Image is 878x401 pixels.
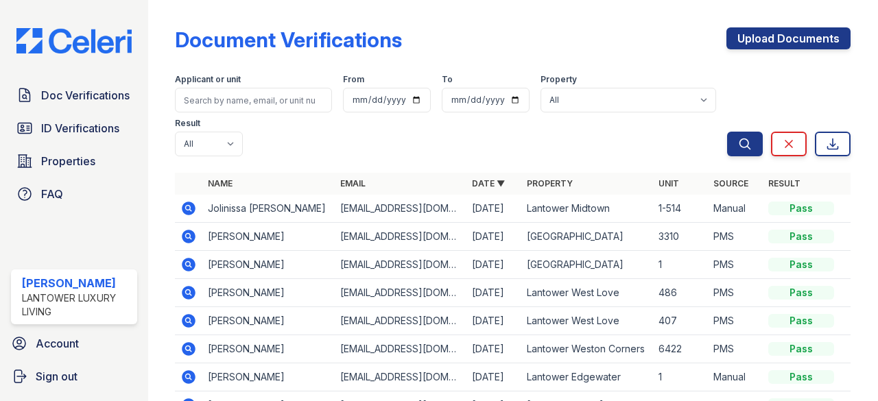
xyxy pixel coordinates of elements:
[521,335,653,363] td: Lantower Weston Corners
[202,335,334,363] td: [PERSON_NAME]
[521,195,653,223] td: Lantower Midtown
[527,178,573,189] a: Property
[653,279,708,307] td: 486
[708,307,763,335] td: PMS
[442,74,453,85] label: To
[768,286,834,300] div: Pass
[41,120,119,136] span: ID Verifications
[335,279,466,307] td: [EMAIL_ADDRESS][DOMAIN_NAME]
[466,279,521,307] td: [DATE]
[5,28,143,54] img: CE_Logo_Blue-a8612792a0a2168367f1c8372b55b34899dd931a85d93a1a3d3e32e68fde9ad4.png
[708,363,763,391] td: Manual
[653,195,708,223] td: 1-514
[335,195,466,223] td: [EMAIL_ADDRESS][DOMAIN_NAME]
[466,223,521,251] td: [DATE]
[202,223,334,251] td: [PERSON_NAME]
[521,307,653,335] td: Lantower West Love
[175,118,200,129] label: Result
[653,363,708,391] td: 1
[466,307,521,335] td: [DATE]
[41,153,95,169] span: Properties
[653,251,708,279] td: 1
[175,27,402,52] div: Document Verifications
[11,147,137,175] a: Properties
[708,251,763,279] td: PMS
[175,88,332,112] input: Search by name, email, or unit number
[541,74,577,85] label: Property
[335,307,466,335] td: [EMAIL_ADDRESS][DOMAIN_NAME]
[653,335,708,363] td: 6422
[768,342,834,356] div: Pass
[708,223,763,251] td: PMS
[768,230,834,243] div: Pass
[202,251,334,279] td: [PERSON_NAME]
[5,363,143,390] a: Sign out
[202,363,334,391] td: [PERSON_NAME]
[653,223,708,251] td: 3310
[466,335,521,363] td: [DATE]
[653,307,708,335] td: 407
[202,279,334,307] td: [PERSON_NAME]
[335,251,466,279] td: [EMAIL_ADDRESS][DOMAIN_NAME]
[202,307,334,335] td: [PERSON_NAME]
[11,82,137,109] a: Doc Verifications
[5,330,143,357] a: Account
[768,178,800,189] a: Result
[22,275,132,291] div: [PERSON_NAME]
[768,370,834,384] div: Pass
[726,27,851,49] a: Upload Documents
[708,279,763,307] td: PMS
[466,251,521,279] td: [DATE]
[208,178,233,189] a: Name
[521,279,653,307] td: Lantower West Love
[466,363,521,391] td: [DATE]
[41,87,130,104] span: Doc Verifications
[708,335,763,363] td: PMS
[11,180,137,208] a: FAQ
[340,178,366,189] a: Email
[202,195,334,223] td: Jolinissa [PERSON_NAME]
[521,363,653,391] td: Lantower Edgewater
[708,195,763,223] td: Manual
[36,368,78,385] span: Sign out
[36,335,79,352] span: Account
[768,258,834,271] div: Pass
[175,74,241,85] label: Applicant or unit
[466,195,521,223] td: [DATE]
[335,335,466,363] td: [EMAIL_ADDRESS][DOMAIN_NAME]
[658,178,679,189] a: Unit
[713,178,748,189] a: Source
[41,186,63,202] span: FAQ
[11,114,137,142] a: ID Verifications
[22,291,132,319] div: Lantower Luxury Living
[472,178,505,189] a: Date ▼
[521,223,653,251] td: [GEOGRAPHIC_DATA]
[521,251,653,279] td: [GEOGRAPHIC_DATA]
[335,363,466,391] td: [EMAIL_ADDRESS][DOMAIN_NAME]
[335,223,466,251] td: [EMAIL_ADDRESS][DOMAIN_NAME]
[343,74,364,85] label: From
[768,202,834,215] div: Pass
[768,314,834,328] div: Pass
